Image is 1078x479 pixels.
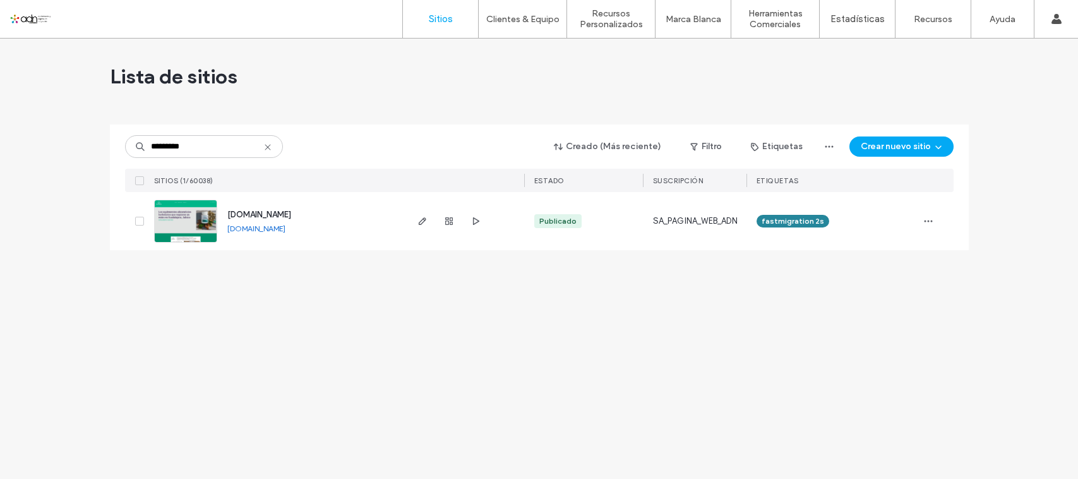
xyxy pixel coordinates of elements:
div: Publicado [539,215,577,227]
span: Lista de sitios [110,64,237,89]
span: fastmigration 2s [762,215,824,227]
label: Recursos Personalizados [567,8,655,30]
span: ESTADO [534,176,565,185]
a: [DOMAIN_NAME] [227,210,291,219]
label: Estadísticas [830,13,885,25]
button: Crear nuevo sitio [849,136,954,157]
a: [DOMAIN_NAME] [227,224,285,233]
button: Creado (Más reciente) [543,136,673,157]
label: Clientes & Equipo [486,14,560,25]
button: Filtro [678,136,734,157]
span: ETIQUETAS [757,176,799,185]
label: Sitios [429,13,453,25]
button: Etiquetas [740,136,814,157]
label: Herramientas Comerciales [731,8,819,30]
span: SA_PAGINA_WEB_ADN [653,215,738,227]
label: Ayuda [990,14,1015,25]
span: SITIOS (1/60038) [154,176,213,185]
label: Marca Blanca [666,14,721,25]
label: Recursos [914,14,952,25]
span: Suscripción [653,176,704,185]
